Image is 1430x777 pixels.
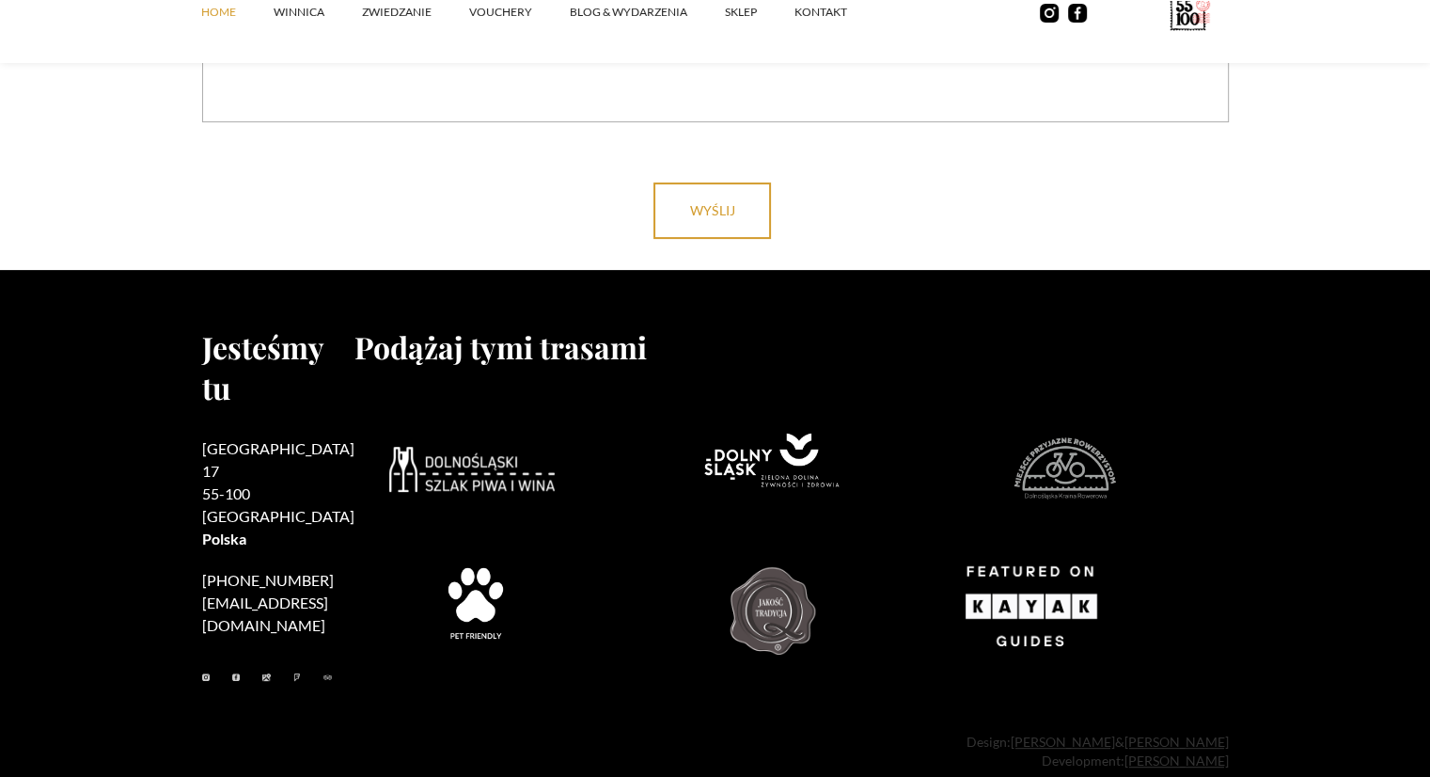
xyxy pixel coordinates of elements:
[653,182,771,239] input: wyślij
[354,326,1229,367] h2: Podążaj tymi trasami
[202,437,354,550] h2: [GEOGRAPHIC_DATA] 17 55-100 [GEOGRAPHIC_DATA]
[1011,734,1115,750] a: [PERSON_NAME]
[1124,734,1229,750] a: [PERSON_NAME]
[202,594,328,634] a: [EMAIL_ADDRESS][DOMAIN_NAME]
[202,733,1229,770] div: Design: & Development:
[1124,753,1229,769] a: [PERSON_NAME]
[202,571,334,589] a: [PHONE_NUMBER]
[202,530,246,547] strong: Polska
[202,326,354,407] h2: Jesteśmy tu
